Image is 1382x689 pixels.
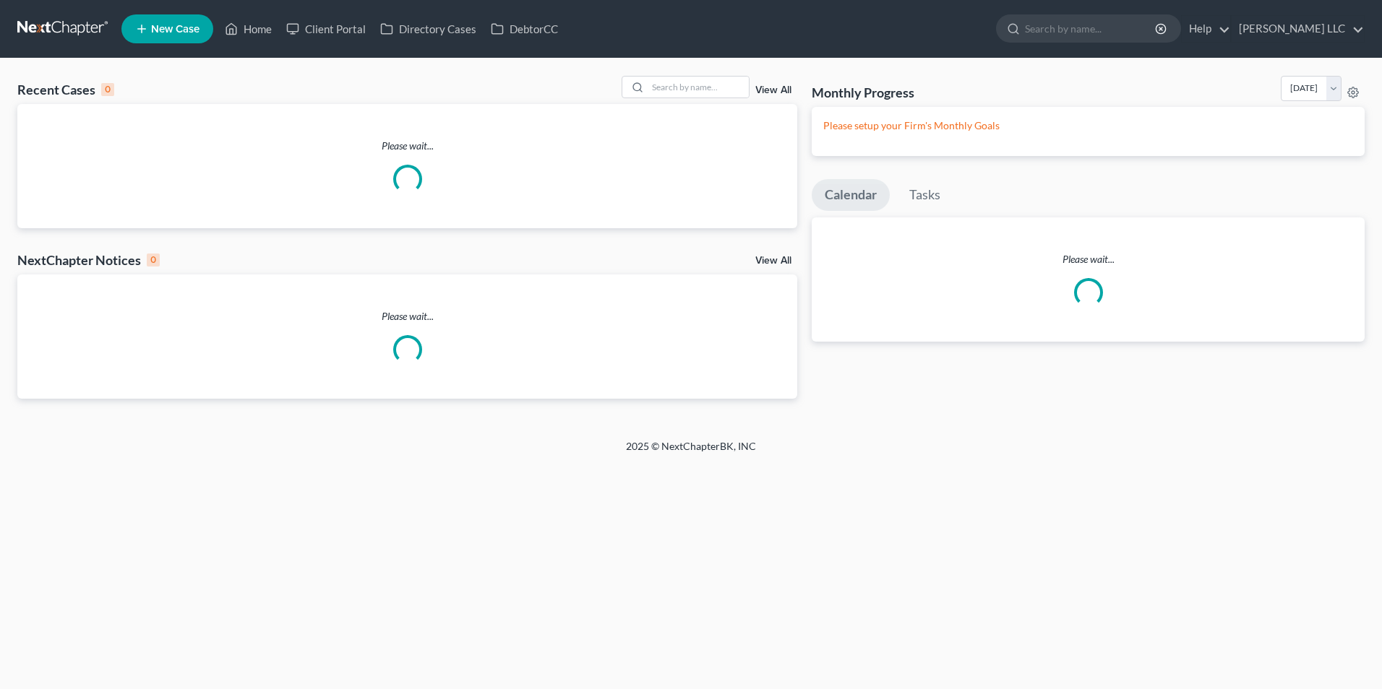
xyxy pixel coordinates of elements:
[1025,15,1157,42] input: Search by name...
[812,179,890,211] a: Calendar
[101,83,114,96] div: 0
[484,16,565,42] a: DebtorCC
[648,77,749,97] input: Search by name...
[755,256,791,266] a: View All
[279,16,373,42] a: Client Portal
[373,16,484,42] a: Directory Cases
[823,118,1353,133] p: Please setup your Firm's Monthly Goals
[151,24,199,35] span: New Case
[1182,16,1230,42] a: Help
[147,253,160,266] div: 0
[1232,16,1364,42] a: [PERSON_NAME] LLC
[812,252,1365,266] p: Please wait...
[17,81,114,98] div: Recent Cases
[279,439,1103,465] div: 2025 © NextChapterBK, INC
[755,85,791,95] a: View All
[17,251,160,269] div: NextChapter Notices
[218,16,279,42] a: Home
[17,309,797,324] p: Please wait...
[896,179,953,211] a: Tasks
[17,139,797,153] p: Please wait...
[812,84,914,101] h3: Monthly Progress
